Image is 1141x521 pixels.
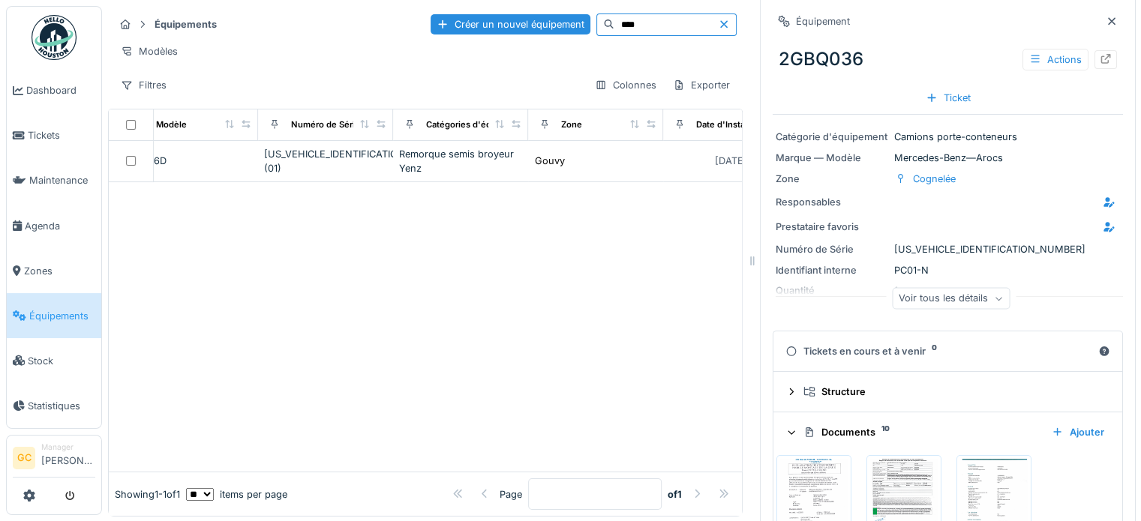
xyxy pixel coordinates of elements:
div: Structure [803,385,1104,399]
div: Actions [1022,49,1088,70]
strong: Équipements [149,17,223,31]
div: PC01-N [776,263,1120,277]
div: Documents [803,425,1040,439]
div: Ajouter [1046,422,1110,442]
a: Statistiques [7,383,101,428]
div: Catégories d'équipement [426,118,530,131]
div: Page [500,487,522,502]
div: Gouvy [535,154,565,168]
summary: Structure [779,378,1116,406]
div: Remorque semis broyeur Yenz [399,147,522,175]
li: [PERSON_NAME] [41,442,95,474]
div: Numéro de Série [291,118,360,131]
strong: of 1 [668,487,682,502]
li: GC [13,447,35,469]
a: Maintenance [7,158,101,203]
div: Voir tous les détails [892,288,1010,310]
span: Statistiques [28,399,95,413]
div: Camions porte-conteneurs [776,130,1120,144]
div: [US_VEHICLE_IDENTIFICATION_NUMBER](01) [264,147,387,175]
div: Colonnes [588,74,663,96]
div: Modèles [114,40,185,62]
div: Filtres [114,74,173,96]
div: items per page [186,487,287,502]
span: Dashboard [26,83,95,97]
span: Stock [28,354,95,368]
div: Zone [561,118,582,131]
div: Date d'Installation [696,118,770,131]
div: [US_VEHICLE_IDENTIFICATION_NUMBER] [776,242,1120,256]
a: Agenda [7,203,101,248]
div: Exporter [666,74,737,96]
a: Équipements [7,293,101,338]
a: Dashboard [7,68,101,113]
div: Showing 1 - 1 of 1 [115,487,180,502]
div: [DATE] [715,154,747,168]
img: Badge_color-CXgf-gQk.svg [32,15,77,60]
span: Tickets [28,128,95,142]
div: BA926D [129,154,252,168]
span: Zones [24,264,95,278]
div: Modèle [156,118,187,131]
span: Agenda [25,219,95,233]
div: Responsables [776,195,888,209]
a: Tickets [7,113,101,158]
div: Zone [776,172,888,186]
div: Prestataire favoris [776,220,888,234]
div: Équipement [796,14,850,28]
a: Zones [7,248,101,293]
div: Manager [41,442,95,453]
a: Stock [7,338,101,383]
div: Numéro de Série [776,242,888,256]
span: Équipements [29,309,95,323]
div: Cognelée [913,172,956,186]
div: Identifiant interne [776,263,888,277]
div: Mercedes-Benz — Arocs [776,151,1120,165]
div: 2GBQ036 [773,40,1123,79]
div: Catégorie d'équipement [776,130,888,144]
div: Créer un nouvel équipement [431,14,590,34]
div: Tickets en cours et à venir [785,344,1092,358]
div: Marque — Modèle [776,151,888,165]
summary: Documents10Ajouter [779,418,1116,446]
div: Ticket [920,88,977,108]
span: Maintenance [29,173,95,187]
summary: Tickets en cours et à venir0 [779,337,1116,365]
a: GC Manager[PERSON_NAME] [13,442,95,478]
